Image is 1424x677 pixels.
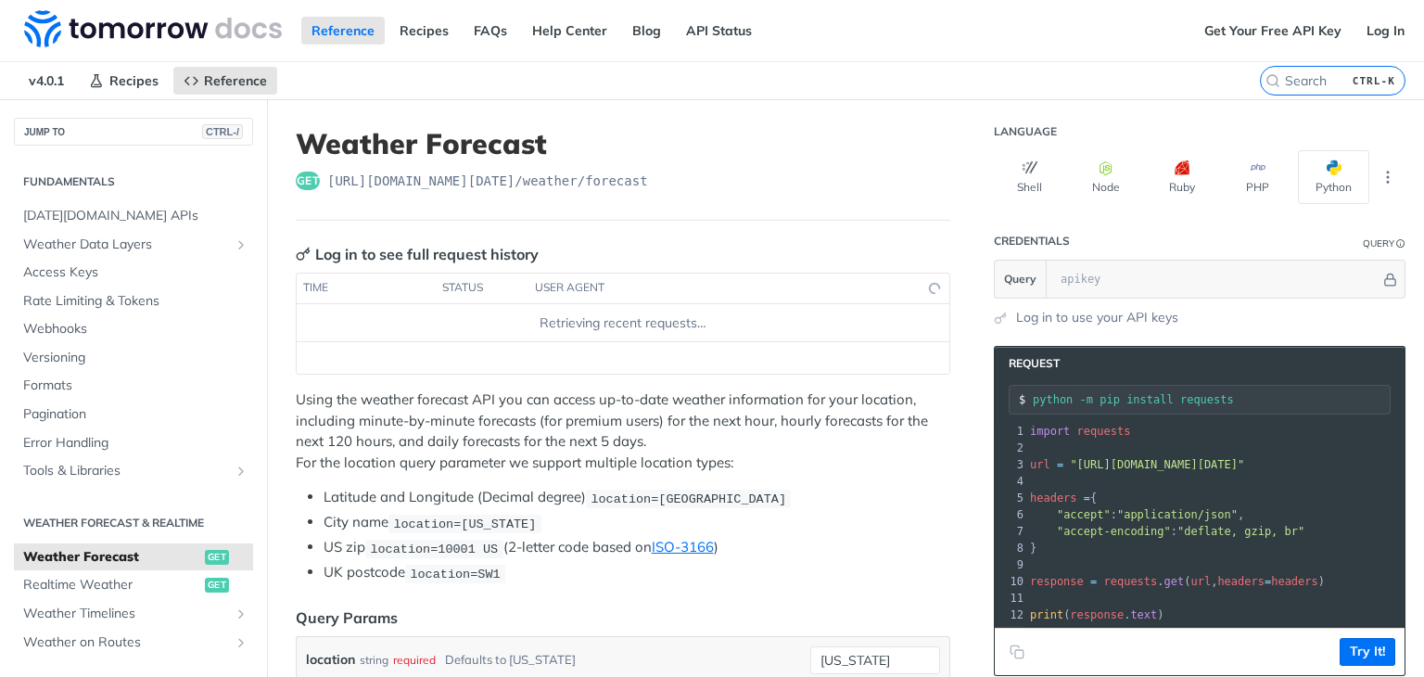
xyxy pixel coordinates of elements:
[999,356,1060,371] span: Request
[14,543,253,571] a: Weather Forecastget
[234,635,248,650] button: Show subpages for Weather on Routes
[324,487,950,508] li: Latitude and Longitude (Decimal degree)
[1030,458,1050,471] span: url
[14,629,253,657] a: Weather on RoutesShow subpages for Weather on Routes
[1030,525,1304,538] span: :
[436,274,528,303] th: status
[14,372,253,400] a: Formats
[1130,608,1157,621] span: text
[19,67,74,95] span: v4.0.1
[1265,575,1271,588] span: =
[234,237,248,252] button: Show subpages for Weather Data Layers
[995,456,1026,473] div: 3
[1057,458,1063,471] span: =
[205,578,229,593] span: get
[1070,458,1244,471] span: "[URL][DOMAIN_NAME][DATE]"
[1190,575,1211,588] span: url
[204,72,267,89] span: Reference
[14,429,253,457] a: Error Handling
[1030,542,1036,555] span: }
[1104,575,1158,588] span: requests
[23,320,248,338] span: Webhooks
[1164,575,1185,588] span: get
[23,263,248,282] span: Access Keys
[1030,508,1244,521] span: : ,
[1222,150,1293,204] button: PHP
[1396,239,1405,249] i: Information
[393,517,536,530] span: location=[US_STATE]
[1348,71,1400,90] kbd: CTRL-K
[23,377,248,395] span: Formats
[14,600,253,628] a: Weather TimelinesShow subpages for Weather Timelines
[995,540,1026,556] div: 8
[652,538,714,556] a: ISO-3166
[1016,308,1178,327] a: Log in to use your API keys
[1146,150,1217,204] button: Ruby
[995,261,1047,298] button: Query
[1030,608,1063,621] span: print
[1271,575,1318,588] span: headers
[79,67,169,95] a: Recipes
[1379,169,1396,185] svg: More ellipsis
[306,646,355,673] label: location
[995,423,1026,440] div: 1
[1217,575,1265,588] span: headers
[296,607,398,629] div: Query Params
[24,10,282,47] img: Tomorrow.io Weather API Docs
[1030,425,1070,438] span: import
[591,492,786,505] span: location=[GEOGRAPHIC_DATA]
[14,118,253,146] button: JUMP TOCTRL-/
[296,390,950,473] p: Using the weather forecast API you can access up-to-date weather information for your location, i...
[324,512,950,533] li: City name
[14,571,253,599] a: Realtime Weatherget
[445,646,576,673] div: Defaults to [US_STATE]
[324,537,950,558] li: US zip (2-letter code based on )
[995,523,1026,540] div: 7
[14,515,253,531] h2: Weather Forecast & realtime
[1298,150,1369,204] button: Python
[324,562,950,583] li: UK postcode
[301,17,385,45] a: Reference
[994,234,1070,249] div: Credentials
[389,17,459,45] a: Recipes
[14,173,253,190] h2: Fundamentals
[622,17,671,45] a: Blog
[1030,575,1325,588] span: . ( , )
[296,243,539,265] div: Log in to see full request history
[14,457,253,485] a: Tools & LibrariesShow subpages for Tools & Libraries
[23,462,229,480] span: Tools & Libraries
[1057,525,1171,538] span: "accept-encoding"
[1030,492,1077,505] span: headers
[995,607,1026,623] div: 12
[1194,17,1352,45] a: Get Your Free API Key
[1356,17,1415,45] a: Log In
[1177,525,1304,538] span: "deflate, gzip, br"
[1033,393,1390,406] input: Request instructions
[1084,492,1090,505] span: =
[995,556,1026,573] div: 9
[1030,575,1084,588] span: response
[995,573,1026,590] div: 10
[1090,575,1097,588] span: =
[528,274,912,303] th: user agent
[14,315,253,343] a: Webhooks
[23,405,248,424] span: Pagination
[296,247,311,262] svg: Key
[14,344,253,372] a: Versioning
[297,274,436,303] th: time
[23,292,248,311] span: Rate Limiting & Tokens
[1340,638,1395,666] button: Try It!
[995,490,1026,506] div: 5
[1380,270,1400,288] button: Hide
[23,605,229,623] span: Weather Timelines
[464,17,517,45] a: FAQs
[1265,73,1280,88] svg: Search
[109,72,159,89] span: Recipes
[296,127,950,160] h1: Weather Forecast
[522,17,617,45] a: Help Center
[14,202,253,230] a: [DATE][DOMAIN_NAME] APIs
[1070,608,1124,621] span: response
[370,542,498,556] span: location=10001 US
[1030,492,1097,505] span: {
[995,506,1026,523] div: 6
